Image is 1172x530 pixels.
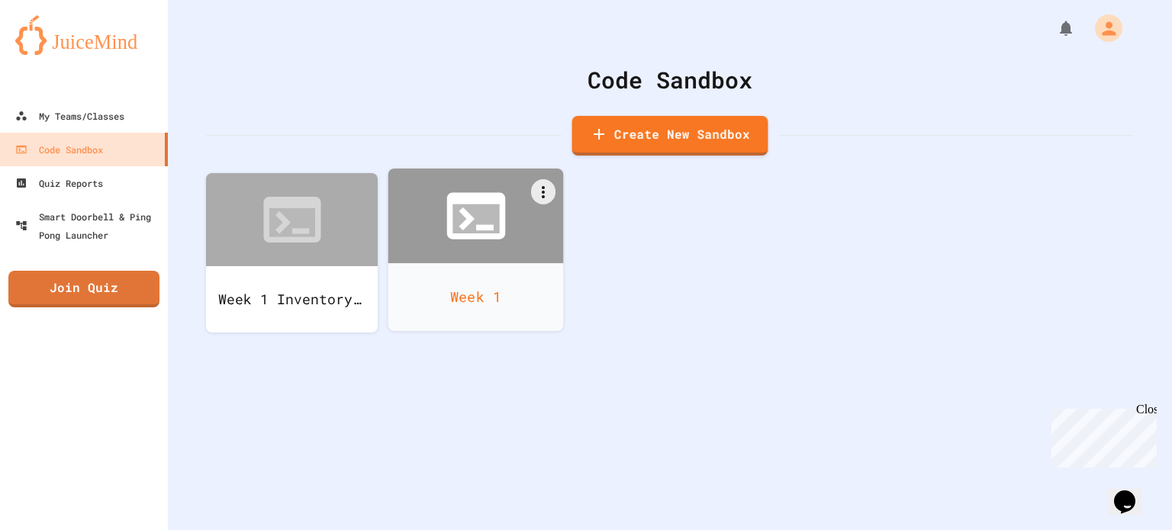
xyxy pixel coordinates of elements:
a: Join Quiz [8,271,159,307]
img: logo-orange.svg [15,15,153,55]
div: My Notifications [1029,15,1079,41]
div: Week 1 Inventory Program [206,266,378,332]
div: Quiz Reports [15,174,103,192]
a: Create New Sandbox [572,116,768,156]
div: Chat with us now!Close [6,6,105,97]
div: Smart Doorbell & Ping Pong Launcher [15,207,162,244]
div: Code Sandbox [15,140,103,159]
div: My Account [1079,11,1126,46]
a: Week 1 [388,169,564,331]
div: Code Sandbox [206,63,1134,97]
a: Week 1 Inventory Program [206,173,378,332]
div: Week 1 [388,263,564,331]
iframe: chat widget [1045,403,1157,467]
iframe: chat widget [1108,469,1157,515]
div: My Teams/Classes [15,107,124,125]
